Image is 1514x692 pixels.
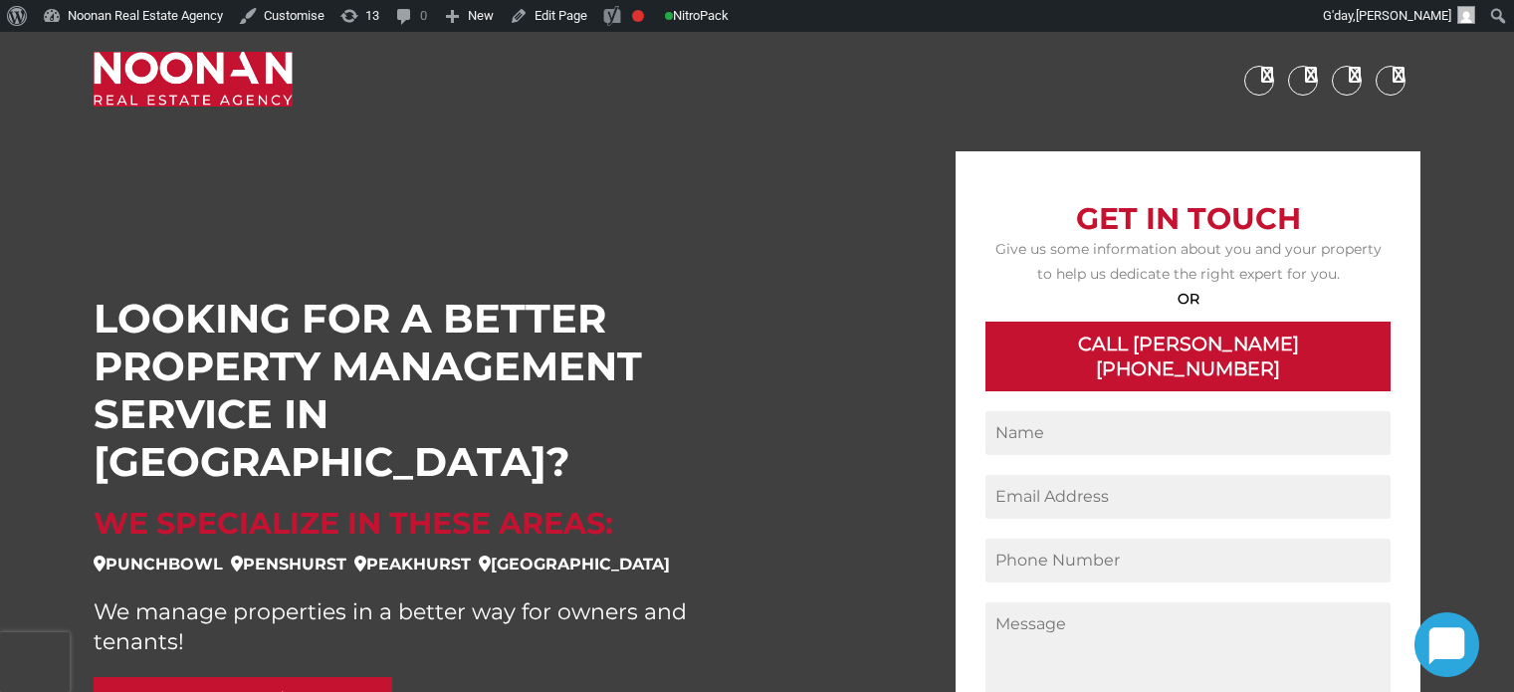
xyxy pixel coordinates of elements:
strong: Punchbowl [94,555,223,574]
strong: [GEOGRAPHIC_DATA] [479,555,670,574]
a: Call [PERSON_NAME] [PHONE_NUMBER] [985,322,1391,391]
img: Noonan [94,52,293,107]
input: Name [985,411,1391,455]
strong: Peakhurst [354,555,471,574]
p: OR [985,287,1391,312]
h2: We Specialize in these areas: [94,506,757,577]
p: We manage properties in a better way for owners and tenants! [94,597,757,657]
p: Give us some information about you and your property to help us dedicate the right expert for you. [985,237,1391,287]
input: Email Address [985,475,1391,519]
span: [PERSON_NAME] [1356,8,1451,23]
h2: Get In Touch [985,201,1391,237]
div: Focus keyphrase not set [632,10,644,22]
input: Phone Number [985,539,1391,582]
strong: Penshurst [231,555,346,574]
h1: LOOKING FOR A BETTER PROPERTY MANAGEMENT SERVICE IN [GEOGRAPHIC_DATA]? [94,295,757,486]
